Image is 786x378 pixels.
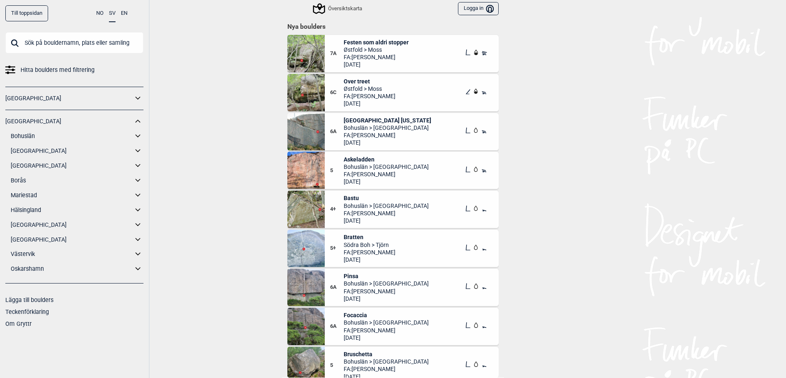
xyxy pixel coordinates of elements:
span: Bruschetta [344,350,429,358]
div: Översiktskarta [314,4,362,14]
a: Borås [11,175,133,187]
span: Bohuslän > [GEOGRAPHIC_DATA] [344,202,429,210]
span: 5 [330,167,344,174]
span: FA: [PERSON_NAME] [344,365,429,373]
span: FA: [PERSON_NAME] [344,288,429,295]
a: [GEOGRAPHIC_DATA] [5,115,133,127]
a: Bohuslän [11,130,133,142]
a: Västervik [11,248,133,260]
span: [DATE] [344,139,431,146]
button: Logga in [458,2,499,16]
button: SV [109,5,116,22]
span: FA: [PERSON_NAME] [344,327,429,334]
span: 6A [330,323,344,330]
span: [DATE] [344,295,429,302]
span: Bohuslän > [GEOGRAPHIC_DATA] [344,163,429,171]
span: [DATE] [344,217,429,224]
span: [DATE] [344,256,395,263]
a: [GEOGRAPHIC_DATA] [11,145,133,157]
img: Festen som aldri stopper [287,35,325,72]
img: Paris Texas [287,113,325,150]
span: [DATE] [344,334,429,341]
button: EN [121,5,127,21]
span: 6A [330,128,344,135]
img: Pinsa [287,269,325,306]
div: Over treet6COver treetØstfold > MossFA:[PERSON_NAME][DATE] [287,74,499,111]
span: Bratten [344,233,395,241]
div: Pinsa6APinsaBohuslän > [GEOGRAPHIC_DATA]FA:[PERSON_NAME][DATE] [287,269,499,306]
span: FA: [PERSON_NAME] [344,92,395,100]
span: Over treet [344,78,395,85]
img: Bratten [287,230,325,267]
span: [GEOGRAPHIC_DATA] [US_STATE] [344,117,431,124]
a: Lägga till boulders [5,297,53,303]
span: Södra Boh > Tjörn [344,241,395,249]
a: Teckenförklaring [5,309,49,315]
span: Bohuslän > [GEOGRAPHIC_DATA] [344,280,429,287]
a: Oskarshamn [11,263,133,275]
div: Bratten5+BrattenSödra Boh > TjörnFA:[PERSON_NAME][DATE] [287,230,499,267]
a: [GEOGRAPHIC_DATA] [11,234,133,246]
span: [DATE] [344,178,429,185]
span: 6C [330,89,344,96]
span: Bohuslän > [GEOGRAPHIC_DATA] [344,124,431,131]
span: Askeladden [344,156,429,163]
h1: Nya boulders [287,23,499,31]
span: 7A [330,50,344,57]
input: Sök på bouldernamn, plats eller samling [5,32,143,53]
span: 5 [330,362,344,369]
div: Focaccia6AFocacciaBohuslän > [GEOGRAPHIC_DATA]FA:[PERSON_NAME][DATE] [287,308,499,345]
img: Bastu [287,191,325,228]
div: Paris Texas6A[GEOGRAPHIC_DATA] [US_STATE]Bohuslän > [GEOGRAPHIC_DATA]FA:[PERSON_NAME][DATE] [287,113,499,150]
button: NO [96,5,104,21]
a: Hälsingland [11,204,133,216]
span: Østfold > Moss [344,85,395,92]
img: Over treet [287,74,325,111]
span: FA: [PERSON_NAME] [344,131,431,139]
span: Focaccia [344,311,429,319]
span: FA: [PERSON_NAME] [344,171,429,178]
a: Om Gryttr [5,320,32,327]
span: Festen som aldri stopper [344,39,409,46]
div: Festen som aldri stopper7AFesten som aldri stopperØstfold > MossFA:[PERSON_NAME][DATE] [287,35,499,72]
span: Hitta boulders med filtrering [21,64,95,76]
span: 5+ [330,245,344,252]
span: 6A [330,284,344,291]
img: Focaccia [287,308,325,345]
span: FA: [PERSON_NAME] [344,210,429,217]
span: 4+ [330,206,344,213]
a: Hitta boulders med filtrering [5,64,143,76]
span: FA: [PERSON_NAME] [344,53,409,61]
div: Bastu4+BastuBohuslän > [GEOGRAPHIC_DATA]FA:[PERSON_NAME][DATE] [287,191,499,228]
span: [DATE] [344,61,409,68]
a: [GEOGRAPHIC_DATA] [11,219,133,231]
img: Askeladden [287,152,325,189]
span: Bohuslän > [GEOGRAPHIC_DATA] [344,358,429,365]
div: Askeladden5AskeladdenBohuslän > [GEOGRAPHIC_DATA]FA:[PERSON_NAME][DATE] [287,152,499,189]
span: FA: [PERSON_NAME] [344,249,395,256]
span: Bastu [344,194,429,202]
span: Pinsa [344,272,429,280]
a: Till toppsidan [5,5,48,21]
a: [GEOGRAPHIC_DATA] [5,92,133,104]
a: [GEOGRAPHIC_DATA] [11,160,133,172]
span: Bohuslän > [GEOGRAPHIC_DATA] [344,319,429,326]
span: [DATE] [344,100,395,107]
a: Mariestad [11,189,133,201]
span: Østfold > Moss [344,46,409,53]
